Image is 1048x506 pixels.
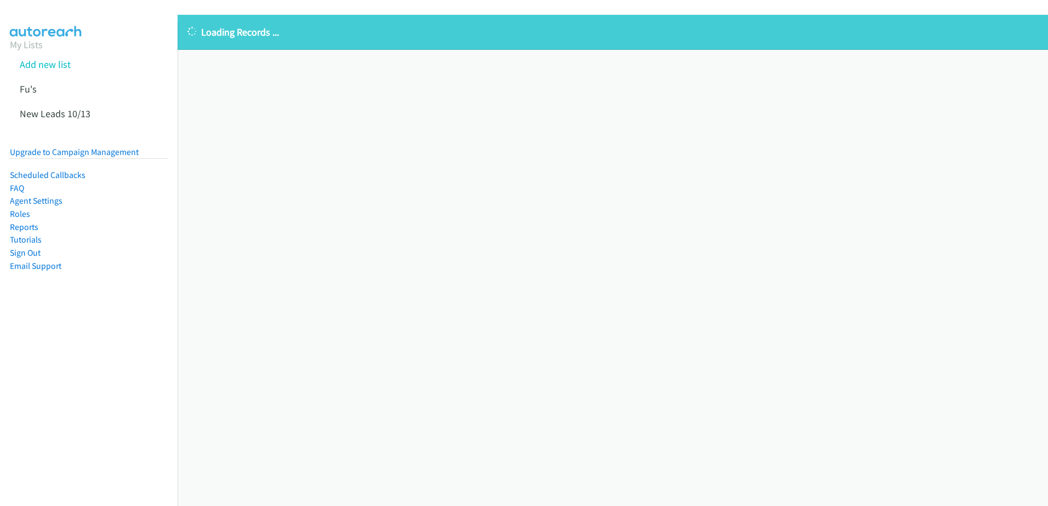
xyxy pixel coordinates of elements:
[20,58,71,71] a: Add new list
[10,147,139,157] a: Upgrade to Campaign Management
[20,83,37,95] a: Fu's
[10,170,86,180] a: Scheduled Callbacks
[10,261,61,271] a: Email Support
[10,234,42,245] a: Tutorials
[20,107,90,120] a: New Leads 10/13
[10,183,24,193] a: FAQ
[10,209,30,219] a: Roles
[10,196,62,206] a: Agent Settings
[187,25,1038,39] p: Loading Records ...
[10,248,41,258] a: Sign Out
[10,38,43,51] a: My Lists
[10,222,38,232] a: Reports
